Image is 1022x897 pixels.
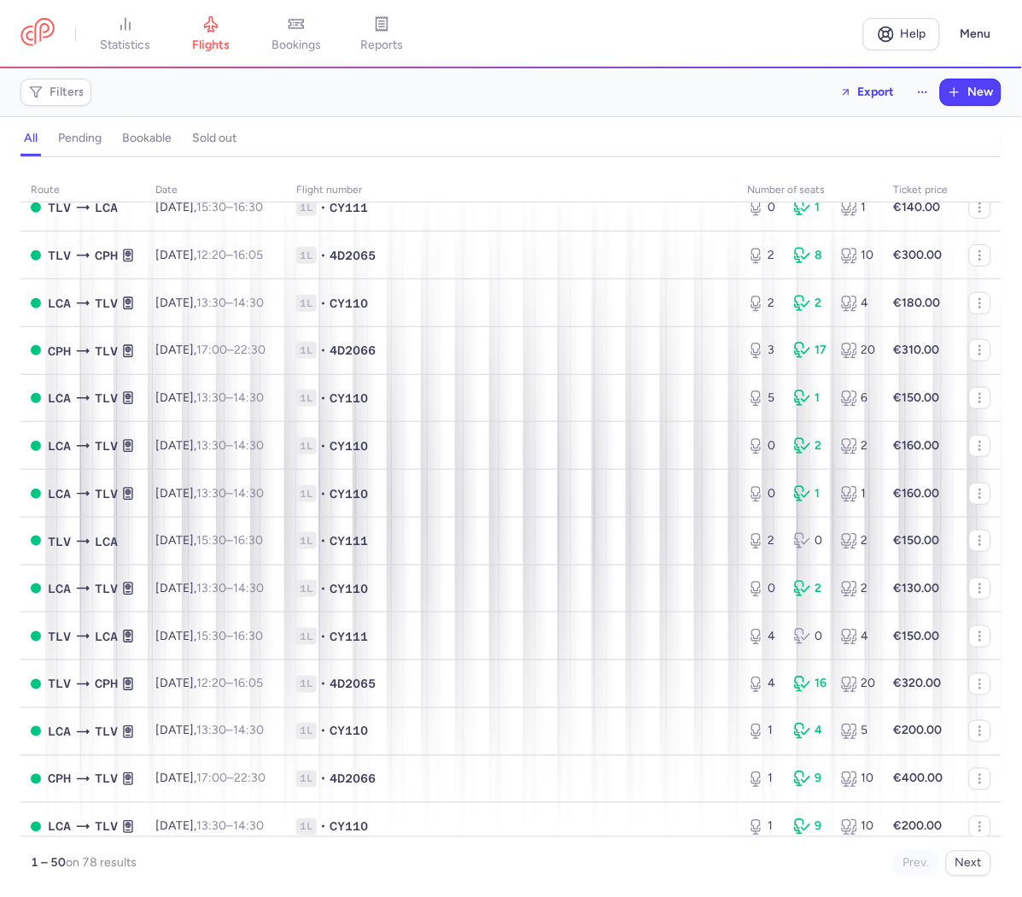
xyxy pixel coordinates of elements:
[841,723,873,740] div: 5
[330,485,368,502] span: CY110
[192,131,237,146] h4: sold out
[794,295,826,312] div: 2
[748,437,780,454] div: 0
[48,342,71,361] span: CPH
[330,532,368,549] span: CY111
[95,342,118,361] span: TLV
[196,486,264,501] span: –
[196,819,264,834] span: –
[196,724,226,738] time: 13:30
[196,248,226,262] time: 12:20
[196,819,226,834] time: 13:30
[66,856,137,871] span: on 78 results
[196,296,264,310] span: –
[48,389,71,407] span: LCA
[863,18,940,50] a: Help
[320,771,326,788] span: •
[841,247,873,264] div: 10
[196,533,263,548] span: –
[748,199,780,216] div: 0
[155,343,266,357] span: [DATE],
[894,724,943,738] strong: €200.00
[168,15,254,53] a: flights
[794,818,826,835] div: 9
[894,581,940,595] strong: €130.00
[101,38,151,53] span: statistics
[894,851,939,876] button: Prev.
[95,627,118,646] span: LCA
[320,247,326,264] span: •
[31,856,66,871] strong: 1 – 50
[155,390,264,405] span: [DATE],
[330,437,368,454] span: CY110
[330,771,376,788] span: 4D2066
[794,676,826,693] div: 16
[901,27,926,40] span: Help
[841,580,873,597] div: 2
[21,79,91,105] button: Filters
[272,38,321,53] span: bookings
[48,294,71,313] span: LCA
[233,724,264,738] time: 14:30
[748,580,780,597] div: 0
[794,580,826,597] div: 2
[748,485,780,502] div: 0
[894,486,940,501] strong: €160.00
[95,437,118,455] span: TLV
[968,85,994,99] span: New
[894,677,942,691] strong: €320.00
[233,248,263,262] time: 16:05
[330,580,368,597] span: CY110
[794,437,826,454] div: 2
[233,581,264,595] time: 14:30
[748,771,780,788] div: 1
[233,677,263,691] time: 16:05
[83,15,168,53] a: statistics
[155,486,264,501] span: [DATE],
[196,390,264,405] span: –
[841,390,873,407] div: 6
[894,819,943,834] strong: €200.00
[196,771,266,786] span: –
[894,343,940,357] strong: €310.00
[95,389,118,407] span: TLV
[48,723,71,742] span: LCA
[196,486,226,501] time: 13:30
[841,295,873,312] div: 4
[296,390,317,407] span: 1L
[794,342,826,359] div: 17
[155,248,263,262] span: [DATE],
[233,390,264,405] time: 14:30
[339,15,424,53] a: reports
[748,295,780,312] div: 2
[858,85,895,98] span: Export
[841,199,873,216] div: 1
[196,200,226,214] time: 15:30
[196,581,264,595] span: –
[841,485,873,502] div: 1
[330,628,368,645] span: CY111
[841,342,873,359] div: 20
[48,484,71,503] span: LCA
[296,580,317,597] span: 1L
[894,533,940,548] strong: €150.00
[748,818,780,835] div: 1
[145,178,286,203] th: date
[155,533,263,548] span: [DATE],
[196,438,264,453] span: –
[841,628,873,645] div: 4
[320,818,326,835] span: •
[234,771,266,786] time: 22:30
[48,770,71,789] span: CPH
[286,178,738,203] th: Flight number
[946,851,991,876] button: Next
[894,629,940,643] strong: €150.00
[296,485,317,502] span: 1L
[296,771,317,788] span: 1L
[330,390,368,407] span: CY110
[320,295,326,312] span: •
[296,532,317,549] span: 1L
[155,724,264,738] span: [DATE],
[155,629,263,643] span: [DATE],
[320,485,326,502] span: •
